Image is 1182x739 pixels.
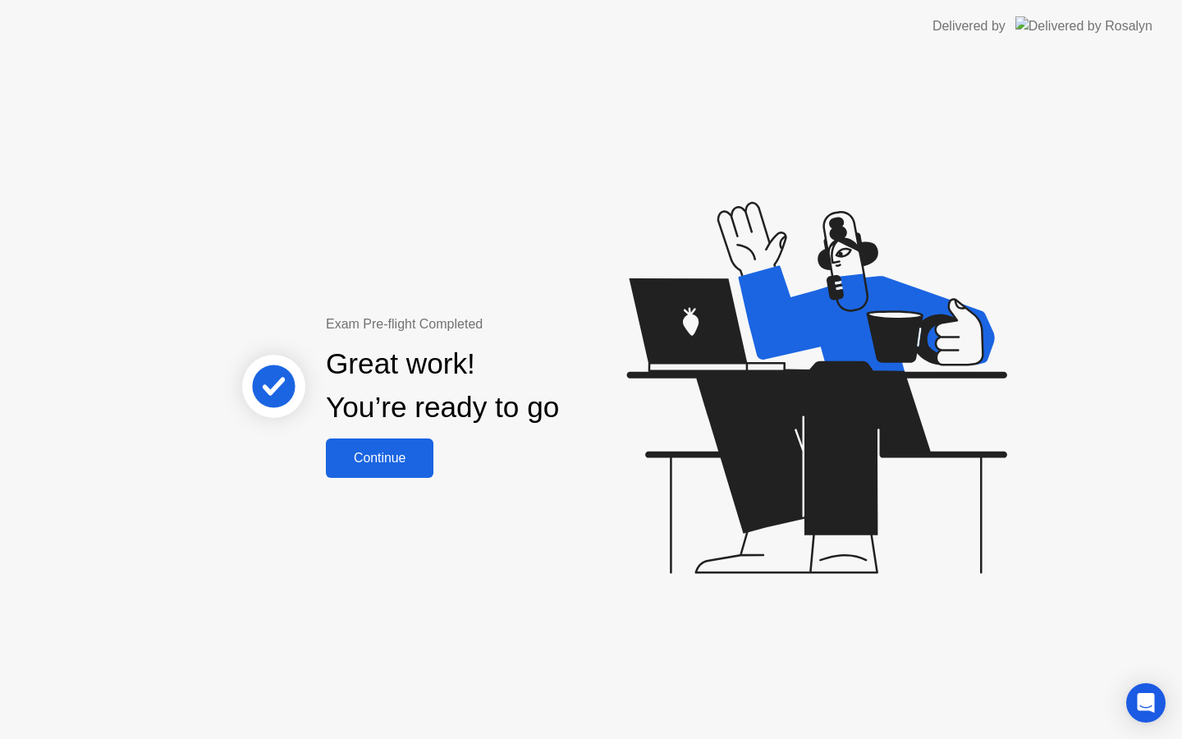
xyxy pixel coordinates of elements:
div: Open Intercom Messenger [1126,683,1166,723]
img: Delivered by Rosalyn [1015,16,1152,35]
button: Continue [326,438,433,478]
div: Continue [331,451,428,466]
div: Delivered by [932,16,1006,36]
div: Exam Pre-flight Completed [326,314,665,334]
div: Great work! You’re ready to go [326,342,559,429]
